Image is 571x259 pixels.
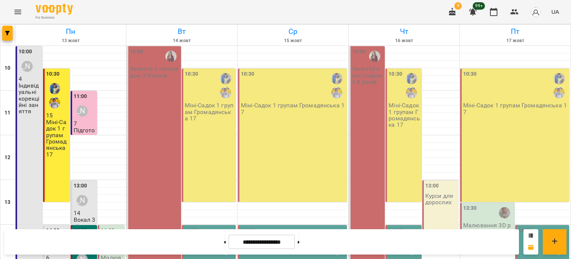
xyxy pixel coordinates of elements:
[74,120,96,127] p: 7
[77,105,88,117] div: Посохова Юлія Володимирівна
[352,48,366,56] label: 10:00
[239,26,347,37] h6: Ср
[425,193,457,206] p: Курси для дорослих
[241,102,345,115] p: Міні-Садок 1 групам Громадянська 17
[461,26,570,37] h6: Пт
[554,73,565,84] img: Фефелова Людмила Іванівна
[36,15,73,20] span: For Business
[74,217,96,230] p: Вокал 3-4 р.
[4,198,10,206] h6: 13
[185,102,235,121] p: Міні-Садок 1 групам Громадянська 17
[350,37,458,44] h6: 16 жовт
[499,207,510,218] img: Літвінова Катерина
[19,82,41,114] p: Індивідуальні корекційні заняття
[425,182,439,190] label: 13:00
[74,127,96,146] p: Підготовка до школи
[473,2,485,10] span: 99+
[22,61,33,72] div: Мичка Наталія Ярославівна
[463,70,477,78] label: 10:30
[220,87,231,98] img: Яковенко Лариса Миколаївна
[74,92,87,101] label: 11:00
[4,64,10,72] h6: 10
[350,26,458,37] h6: Чт
[19,76,41,82] p: 4
[463,222,513,235] p: Малювання 3D ручками 6+
[74,182,87,190] label: 13:00
[4,154,10,162] h6: 12
[4,109,10,117] h6: 11
[128,26,236,37] h6: Вт
[554,87,565,98] img: Яковенко Лариса Миколаївна
[77,195,88,206] div: Масич Римма Юріївна
[352,66,383,85] p: Заняття з логопедом 3-8 років
[220,73,231,84] img: Фефелова Людмила Іванівна
[46,112,68,119] p: 15
[369,51,380,62] img: Єременко Ірина Олександрівна
[331,73,342,84] img: Фефелова Людмила Іванівна
[463,102,568,115] p: Міні-Садок 1 групам Громадянська 17
[406,87,417,98] img: Яковенко Лариса Миколаївна
[74,210,96,216] p: 14
[461,37,570,44] h6: 17 жовт
[16,26,125,37] h6: Пн
[406,73,417,84] img: Фефелова Людмила Іванівна
[130,48,143,56] label: 10:00
[454,2,462,10] span: 9
[49,83,60,94] img: Фефелова Людмила Іванівна
[185,70,199,78] label: 10:30
[16,37,125,44] h6: 13 жовт
[49,97,60,108] img: Яковенко Лариса Миколаївна
[165,51,177,62] img: Єременко Ірина Олександрівна
[46,119,68,158] p: Міні-Садок 1 групам Громадянська 17
[388,70,402,78] label: 10:30
[130,66,180,79] p: Заняття з логопедом 3-8 років
[463,204,477,212] label: 13:30
[19,48,32,56] label: 10:00
[128,37,236,44] h6: 14 жовт
[548,5,562,19] button: UA
[388,102,420,128] p: Міні-Садок 1 групам Громадянська 17
[239,37,347,44] h6: 15 жовт
[530,7,541,17] img: avatar_s.png
[9,3,27,21] button: Menu
[331,87,342,98] img: Яковенко Лариса Миколаївна
[46,70,60,78] label: 10:30
[551,8,559,16] span: UA
[36,4,73,15] img: Voopty Logo
[241,70,255,78] label: 10:30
